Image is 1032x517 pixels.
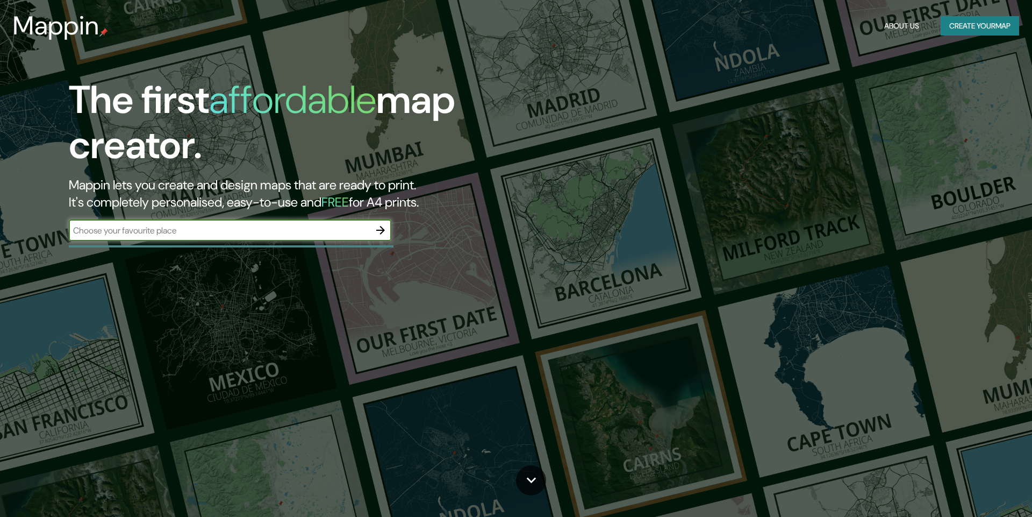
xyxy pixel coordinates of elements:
h3: Mappin [13,11,99,41]
input: Choose your favourite place [69,224,370,237]
h2: Mappin lets you create and design maps that are ready to print. It's completely personalised, eas... [69,176,585,211]
button: Create yourmap [941,16,1019,36]
h5: FREE [321,194,349,210]
h1: affordable [209,75,376,125]
img: mappin-pin [99,28,108,37]
h1: The first map creator. [69,77,585,176]
button: About Us [880,16,923,36]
